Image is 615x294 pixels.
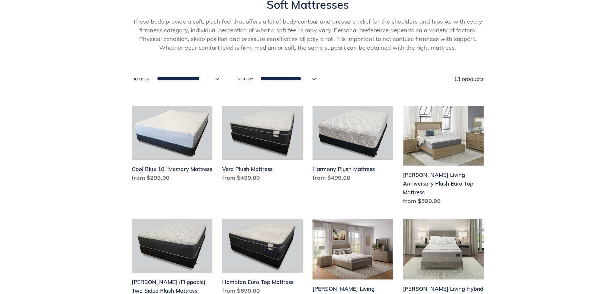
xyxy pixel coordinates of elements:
span: These beds provide a soft, plush feel that offers a lot of body contour and pressure relief for t... [133,18,482,51]
a: Harmony Plush Mattress [313,106,393,185]
label: Filter by [132,76,149,82]
a: Scott Living Anniversary Plush Euro Top Mattress [403,106,484,208]
label: Sort by [237,76,253,82]
a: Cool Blue 10" Memory Mattress [132,106,212,185]
a: Vero Plush Mattress [222,106,303,185]
span: 13 products [454,76,484,82]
